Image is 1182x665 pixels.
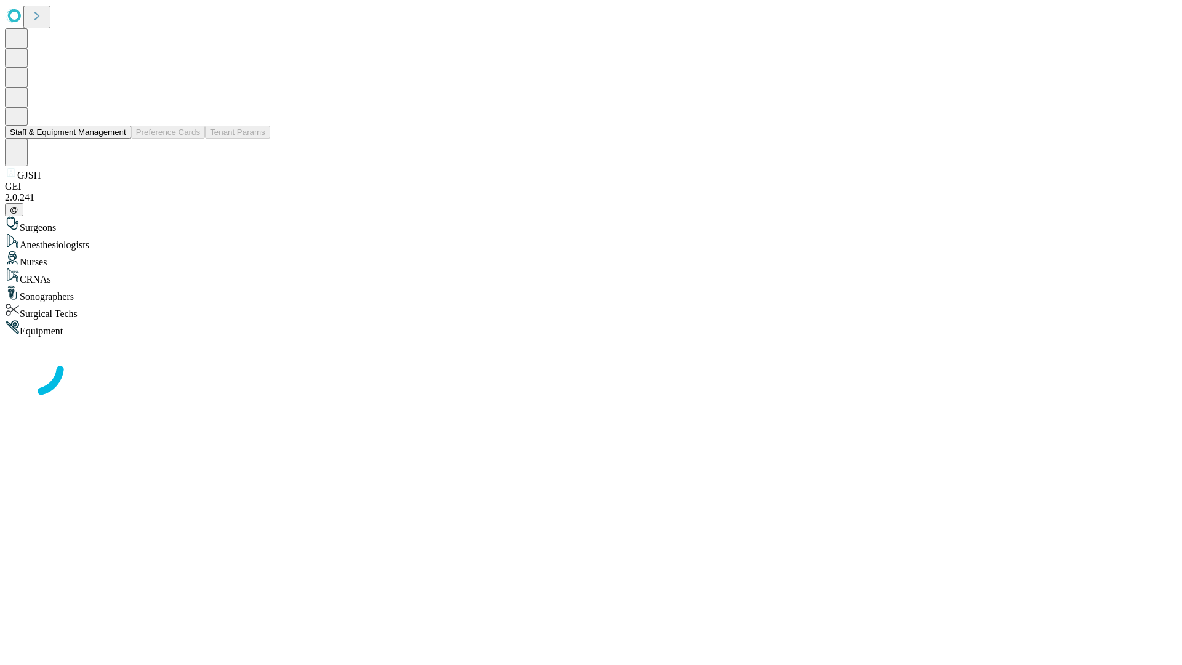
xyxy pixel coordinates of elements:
[5,285,1177,302] div: Sonographers
[131,126,205,139] button: Preference Cards
[5,233,1177,251] div: Anesthesiologists
[5,320,1177,337] div: Equipment
[5,192,1177,203] div: 2.0.241
[5,216,1177,233] div: Surgeons
[5,268,1177,285] div: CRNAs
[5,126,131,139] button: Staff & Equipment Management
[5,203,23,216] button: @
[10,205,18,214] span: @
[205,126,270,139] button: Tenant Params
[5,251,1177,268] div: Nurses
[17,170,41,180] span: GJSH
[5,181,1177,192] div: GEI
[5,302,1177,320] div: Surgical Techs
